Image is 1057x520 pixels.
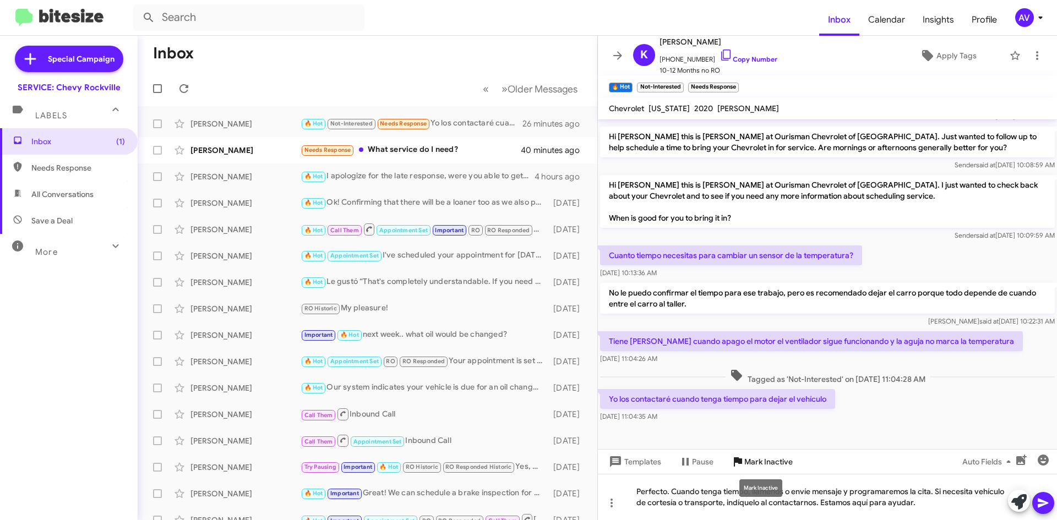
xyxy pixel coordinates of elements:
div: Yo los contactaré cuando tenga tiempo para dejar el vehículo [301,117,522,130]
span: Inbox [31,136,125,147]
span: 🔥 Hot [304,252,323,259]
div: [PERSON_NAME] [190,250,301,261]
span: Needs Response [380,120,427,127]
div: [DATE] [548,250,589,261]
h1: Inbox [153,45,194,62]
div: [PERSON_NAME] [190,145,301,156]
span: Save a Deal [31,215,73,226]
p: Hi [PERSON_NAME] this is [PERSON_NAME] at Ourisman Chevrolet of [GEOGRAPHIC_DATA]. Just wanted to... [600,127,1055,157]
span: Sender [DATE] 10:08:59 AM [955,161,1055,169]
span: RO [471,227,480,234]
div: [PERSON_NAME] [190,277,301,288]
span: 🔥 Hot [304,227,323,234]
span: « [483,82,489,96]
div: [DATE] [548,224,589,235]
span: [PERSON_NAME] [660,35,777,48]
span: RO Responded Historic [445,463,511,470]
span: More [35,247,58,257]
span: [DATE] 11:04:35 AM [600,412,657,420]
div: Your appointment is set for [DATE] at 8:00 AM. Thank you, and we look forward to seeing you! [301,355,548,368]
span: 2020 [694,103,713,113]
div: [DATE] [548,277,589,288]
span: 🔥 Hot [304,173,323,180]
span: 🔥 Hot [304,199,323,206]
span: RO Historic [406,463,438,470]
div: I apologize for the late response, were you able to get in for service or do you need to schedule... [301,170,535,183]
div: [PERSON_NAME] [190,488,301,499]
div: AV [1015,8,1034,27]
span: RO [386,358,395,365]
span: K [640,46,648,64]
div: [PERSON_NAME] [190,118,301,129]
div: [DATE] [548,435,589,446]
span: RO Responded [487,227,530,234]
span: (1) [116,136,125,147]
span: Needs Response [31,162,125,173]
span: [DATE] 10:13:36 AM [600,269,657,277]
div: [DATE] [548,409,589,420]
span: Call Them [304,412,333,419]
nav: Page navigation example [477,78,584,100]
span: Sender [DATE] 10:09:59 AM [955,231,1055,239]
span: 🔥 Hot [340,331,359,338]
span: said at [976,231,995,239]
a: Copy Number [720,55,777,63]
div: My pleasure! [301,302,548,315]
div: Perfecto. Cuando tenga tiempo, llámenos o envíe mensaje y programaremos la cita. Si necesita vehí... [598,474,1057,520]
a: Insights [914,4,963,36]
small: 🔥 Hot [609,83,633,92]
button: Apply Tags [891,46,1004,65]
span: 🔥 Hot [304,120,323,127]
button: Next [495,78,584,100]
div: Ok! Confirming that there will be a loaner too as we also paid for that! Thanks! [301,196,548,209]
div: [DATE] [548,488,589,499]
div: [PERSON_NAME] [190,435,301,446]
span: Important [330,490,359,497]
button: Pause [670,452,722,472]
div: [DATE] [548,462,589,473]
span: [PERSON_NAME] [DATE] 10:22:31 AM [928,317,1055,325]
span: said at [979,317,999,325]
div: [DATE] [548,330,589,341]
div: [PERSON_NAME] [190,382,301,393]
span: said at [976,161,995,169]
div: [PERSON_NAME] [190,462,301,473]
button: Previous [476,78,495,100]
div: Our system indicates your vehicle is due for an oil change, tire rotation, and multipoint inspection [301,381,548,394]
span: Chevrolet [609,103,644,113]
div: [PERSON_NAME] [190,356,301,367]
span: Inbox [819,4,859,36]
div: Inbound Call [301,434,548,447]
p: Cuanto tiempo necesitas para cambiar un sensor de la temperatura? [600,245,862,265]
a: Calendar [859,4,914,36]
div: Yes, we do have availability on [DATE]. What time would work best for you? [301,461,548,473]
span: Templates [607,452,661,472]
button: Auto Fields [954,452,1024,472]
div: 26 minutes ago [522,118,589,129]
div: [DATE] [548,303,589,314]
div: Inbound Call [301,407,548,421]
a: Profile [963,4,1006,36]
p: Yo los contactaré cuando tenga tiempo para dejar el vehículo [600,389,835,409]
input: Search [133,4,364,31]
button: Mark Inactive [722,452,802,472]
span: Try Pausing [304,463,336,470]
button: Templates [598,452,670,472]
div: [DATE] [548,382,589,393]
span: Important [344,463,372,470]
span: [PERSON_NAME] [717,103,779,113]
a: Special Campaign [15,46,123,72]
span: All Conversations [31,189,94,200]
span: Mark Inactive [744,452,793,472]
div: 4 hours ago [535,171,589,182]
p: Tiene [PERSON_NAME] cuando apago el motor el ventilador sigue funcionando y la aguja no marca la ... [600,331,1023,351]
div: [PERSON_NAME] [190,409,301,420]
span: Call Them [330,227,359,234]
div: [PERSON_NAME] [190,303,301,314]
div: [DATE] [548,356,589,367]
span: » [502,82,508,96]
div: 40 minutes ago [522,145,589,156]
span: Call Them [304,438,333,445]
